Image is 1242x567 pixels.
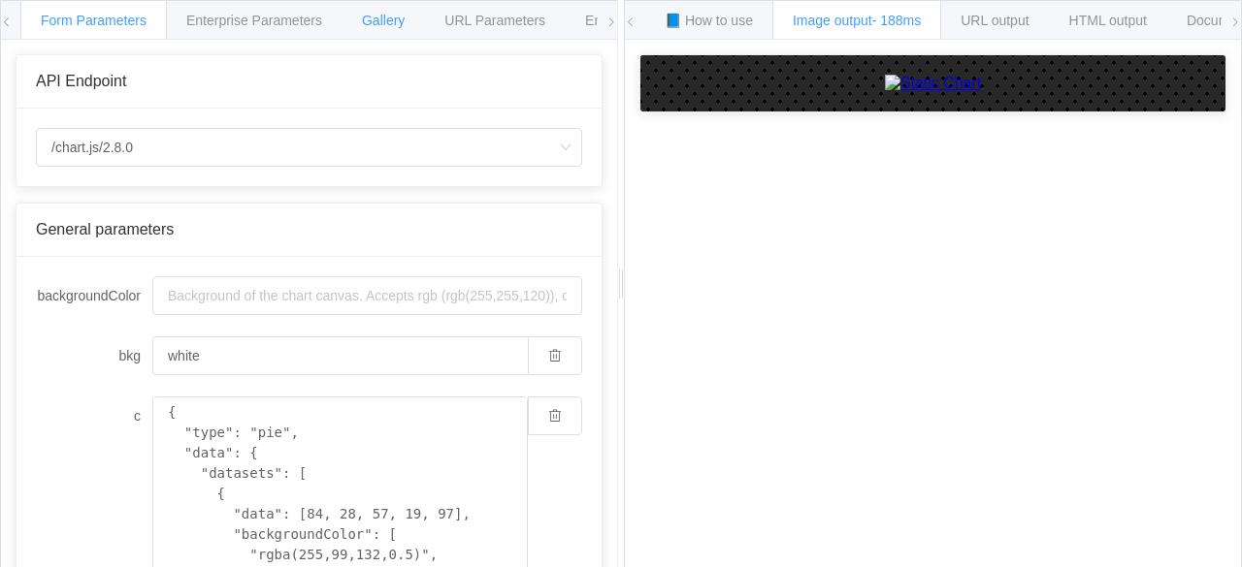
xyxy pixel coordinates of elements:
span: HTML output [1069,13,1147,28]
span: URL output [961,13,1029,28]
span: API Endpoint [36,73,126,89]
img: Static Chart [885,75,982,92]
label: backgroundColor [36,276,152,315]
span: URL Parameters [444,13,545,28]
span: Form Parameters [41,13,147,28]
span: General parameters [36,221,174,237]
span: Gallery [362,13,405,28]
span: Enterprise Parameters [186,13,322,28]
label: c [36,396,152,435]
span: - 188ms [872,13,922,28]
input: Background of the chart canvas. Accepts rgb (rgb(255,255,120)), colors (red), and url-encoded hex... [152,336,528,375]
span: Environments [585,13,669,28]
span: Image output [793,13,921,28]
input: Background of the chart canvas. Accepts rgb (rgb(255,255,120)), colors (red), and url-encoded hex... [152,276,582,315]
label: bkg [36,336,152,375]
input: Select [36,128,582,167]
a: Static Chart [660,75,1206,92]
span: 📘 How to use [665,13,753,28]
